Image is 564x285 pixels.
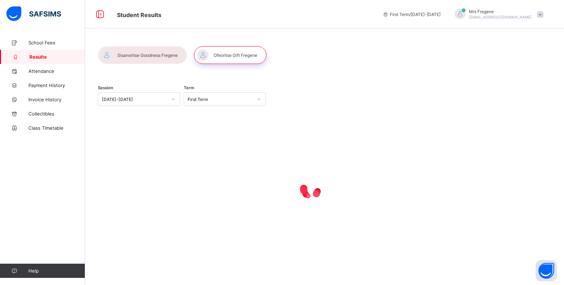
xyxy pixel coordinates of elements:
[102,97,167,102] div: [DATE]-[DATE]
[469,15,532,19] span: [EMAIL_ADDRESS][DOMAIN_NAME]
[184,85,194,90] span: Term
[448,9,547,20] div: MrsFregene
[28,125,85,131] span: Class Timetable
[28,111,85,117] span: Collectibles
[188,97,253,102] div: First Term
[117,11,161,18] span: Student Results
[28,68,85,74] span: Attendance
[98,85,113,90] span: Session
[28,40,85,45] span: School Fees
[383,12,441,17] span: session/term information
[536,260,557,281] button: Open asap
[28,82,85,88] span: Payment History
[469,9,532,14] span: Mrs Fregene
[28,268,85,274] span: Help
[29,54,85,60] span: Results
[6,6,61,21] img: safsims
[28,97,85,102] span: Invoice History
